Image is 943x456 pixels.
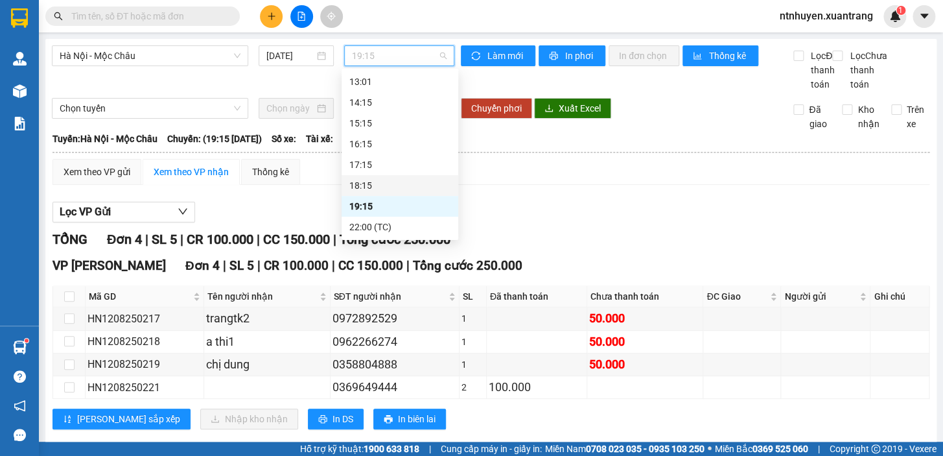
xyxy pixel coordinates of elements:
button: downloadXuất Excel [534,98,611,119]
button: Lọc VP Gửi [52,202,195,222]
button: bar-chartThống kê [682,45,758,66]
span: In DS [332,412,353,426]
img: solution-icon [13,117,27,130]
span: Hỗ trợ kỹ thuật: [300,442,419,456]
td: HN1208250217 [86,307,204,330]
button: printerIn phơi [539,45,605,66]
span: message [14,429,26,441]
div: 22:00 (TC) [349,220,450,234]
img: icon-new-feature [889,10,901,22]
span: ĐC Giao [706,289,767,304]
sup: 1 [25,339,29,342]
span: VP [PERSON_NAME] [52,258,166,273]
strong: 1900 633 818 [364,444,419,454]
span: 19:15 [352,46,447,66]
td: 0972892529 [331,307,460,330]
button: printerIn DS [308,409,364,429]
strong: 0369 525 060 [752,444,808,454]
div: 0962266274 [332,333,458,351]
span: caret-down [918,10,930,22]
span: Lọc VP Gửi [60,204,111,220]
span: | [429,442,431,456]
button: sort-ascending[PERSON_NAME] sắp xếp [52,409,191,429]
div: 15:15 [349,116,450,130]
strong: 0708 023 035 - 0935 103 250 [586,444,704,454]
span: | [406,258,410,273]
span: printer [318,414,327,425]
div: 19:15 [349,199,450,213]
span: | [256,232,259,247]
b: Tuyến: Hà Nội - Mộc Châu [52,134,157,144]
span: SL 5 [229,258,254,273]
span: copyright [871,444,880,453]
th: SL [460,286,486,307]
td: chị dung [204,354,331,376]
span: Cung cấp máy in - giấy in: [441,442,542,456]
td: 0962266274 [331,331,460,354]
span: SĐT người nhận [334,289,447,304]
span: Đã giao [804,102,832,131]
span: [PERSON_NAME] sắp xếp [77,412,180,426]
div: 100.000 [489,378,585,396]
span: Đơn 4 [185,258,220,273]
div: 16:15 [349,137,450,151]
span: Người gửi [784,289,857,304]
button: aim [320,5,343,28]
img: warehouse-icon [13,84,27,98]
span: search [54,12,63,21]
span: | [145,232,148,247]
span: | [180,232,183,247]
div: Xem theo VP nhận [154,165,229,179]
button: In đơn chọn [609,45,679,66]
div: 1 [461,335,483,349]
span: Số xe: [272,132,296,146]
img: warehouse-icon [13,52,27,66]
span: Chuyến: (19:15 [DATE]) [167,132,262,146]
span: Trên xe [902,102,930,131]
span: sort-ascending [63,414,72,425]
span: Lọc Đã thanh toán [806,49,839,91]
span: bar-chart [693,51,704,62]
div: 0972892529 [332,309,458,328]
span: | [257,258,261,273]
input: Chọn ngày [266,101,315,115]
span: CR 100.000 [264,258,329,273]
span: down [178,206,188,217]
span: plus [267,12,276,21]
div: a thi1 [206,333,328,351]
div: 50.000 [589,309,701,328]
div: HN1208250218 [87,333,202,350]
span: ⚪️ [708,446,712,451]
button: file-add [290,5,313,28]
button: plus [260,5,283,28]
span: aim [327,12,336,21]
span: printer [384,414,393,425]
th: Ghi chú [870,286,929,307]
div: trangtk2 [206,309,328,328]
input: 12/08/2025 [266,49,315,63]
button: downloadNhập kho nhận [200,409,298,429]
span: printer [549,51,560,62]
div: 50.000 [589,355,701,374]
button: Chuyển phơi [461,98,532,119]
span: Tên người nhận [207,289,317,304]
div: 17:15 [349,158,450,172]
button: syncLàm mới [461,45,535,66]
td: HN1208250221 [86,376,204,399]
div: 1 [461,311,483,326]
td: HN1208250218 [86,331,204,354]
span: Miền Bắc [715,442,808,456]
img: warehouse-icon [13,341,27,354]
input: Tìm tên, số ĐT hoặc mã đơn [71,9,224,23]
div: 13:01 [349,75,450,89]
div: 50.000 [589,333,701,351]
div: HN1208250219 [87,356,202,372]
div: 1 [461,357,483,372]
span: | [332,258,335,273]
div: 0358804888 [332,355,458,374]
span: ntnhuyen.xuantrang [769,8,883,24]
td: HN1208250219 [86,354,204,376]
span: CC 150.000 [338,258,403,273]
span: | [332,232,336,247]
span: | [818,442,820,456]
